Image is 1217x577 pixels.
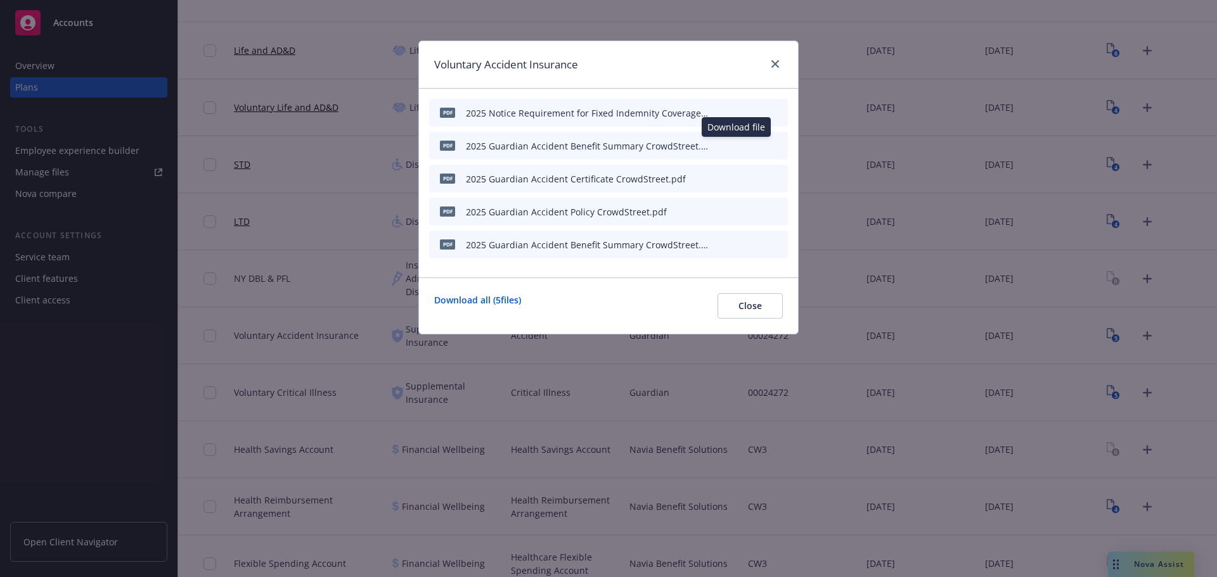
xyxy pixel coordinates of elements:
button: preview file [751,172,763,186]
button: download file [731,238,741,251]
div: Download file [702,117,771,137]
button: preview file [751,106,763,120]
button: archive file [773,139,783,153]
span: pdf [440,108,455,117]
button: Close [718,293,783,319]
button: archive file [773,172,783,186]
span: pdf [440,206,455,216]
button: download file [731,172,741,186]
button: archive file [773,205,783,219]
div: 2025 Guardian Accident Certificate CrowdStreet.pdf [466,172,686,186]
button: download file [731,139,741,153]
button: download file [731,106,741,120]
span: pdf [440,239,455,249]
button: archive file [773,238,783,251]
div: 2025 Notice Requirement for Fixed Indemnity Coverage.pdf [466,106,708,120]
a: close [768,56,783,72]
button: preview file [751,205,763,219]
div: 2025 Guardian Accident Benefit Summary CrowdStreet.pdf [466,139,708,153]
button: archive file [773,106,783,120]
span: Close [738,300,762,312]
h1: Voluntary Accident Insurance [434,56,578,73]
a: Download all ( 5 files) [434,293,521,319]
div: 2025 Guardian Accident Benefit Summary CrowdStreet.pdf [466,238,708,251]
div: 2025 Guardian Accident Policy CrowdStreet.pdf [466,205,667,219]
button: download file [731,205,741,219]
span: pdf [440,141,455,150]
button: preview file [751,238,763,251]
button: preview file [751,139,763,153]
span: pdf [440,174,455,183]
